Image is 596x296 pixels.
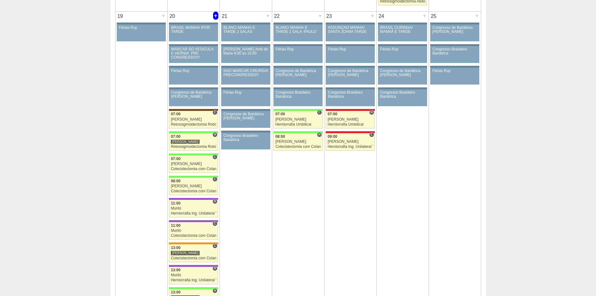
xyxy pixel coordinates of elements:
span: Hospital [369,110,374,115]
a: C 07:00 [PERSON_NAME] Retossigmoidectomia Robótica [169,111,218,128]
a: Congresso Brasileiro Bariatrica [273,89,322,106]
div: [PERSON_NAME] [171,139,200,144]
a: MARCAR SÓ VESICULA E HERNIA. PRE CONGRESSO!!!! [169,46,218,63]
a: H 07:00 [PERSON_NAME] Retossigmoidectomia Robótica [169,133,218,151]
a: BLANC/ MANHÃ E TARDE 2 SALAS [221,24,270,41]
div: BRASIL CURINGA/ MANHÃ E TARDE [380,26,425,34]
div: [PERSON_NAME] [171,162,216,166]
a: H 11:00 Murilo Herniorrafia Ing. Unilateral VL [169,200,218,217]
div: Congresso Brasileiro Bariatrica [380,91,425,99]
span: 09:00 [328,134,337,139]
div: + [422,12,427,20]
a: Congresso de Bariátrica [PERSON_NAME] [378,68,427,85]
div: Key: Aviso [326,87,374,89]
div: Key: Aviso [273,66,322,68]
div: Murilo [171,229,216,233]
span: Hospital [212,288,217,293]
div: + [474,12,480,20]
div: Key: Aviso [430,23,479,24]
div: Key: Brasil [169,131,218,133]
div: [PERSON_NAME] [275,117,321,122]
div: Colecistectomia com Colangiografia VL [171,234,216,238]
div: Congresso de Bariátrica [PERSON_NAME] [171,91,216,99]
div: Herniorrafia Umbilical [275,122,321,127]
span: Hospital [212,199,217,204]
div: 20 [168,12,177,21]
div: Retossigmoidectomia Robótica [171,145,216,149]
div: Key: Aviso [221,131,270,132]
div: 19 [115,12,125,21]
div: Key: Brasil [273,131,322,133]
div: [PERSON_NAME] [171,184,216,188]
div: Congresso Brasileiro Bariatrica [328,91,373,99]
span: 07:00 [328,112,337,116]
div: Herniorrafia Ing. Unilateral VL [328,145,373,149]
div: Congresso Brasileiro Bariatrica [276,91,320,99]
a: BLANC/ MANHÃ E TARDE 1 SALA -PAULO [273,24,322,41]
div: Key: IFOR [169,220,218,222]
div: Key: Aviso [378,44,427,46]
div: Herniorrafia Umbilical [328,122,373,127]
a: Congresso de Bariátrica [PERSON_NAME] [221,111,270,128]
div: Key: Aviso [273,44,322,46]
a: BRASIL CURINGA/ MANHÃ E TARDE [378,24,427,41]
div: Murilo [171,206,216,210]
div: Key: Aviso [378,66,427,68]
a: Férias Ruy [221,89,270,106]
a: Congresso Brasileiro Bariatrica [221,132,270,149]
div: Retossigmoidectomia Robótica [171,122,216,127]
span: Consultório [212,177,217,182]
div: Férias Ruy [276,47,320,51]
a: Congresso de Bariátrica [PERSON_NAME] [326,68,374,85]
a: Férias Ruy [378,46,427,63]
div: Congresso de Bariátrica [PERSON_NAME] [223,112,268,120]
a: C 09:00 [PERSON_NAME] Herniorrafia Ing. Unilateral VL [326,133,374,151]
a: BRASIL MANHÃ/ IFOR TARDE [169,24,218,41]
div: Congresso Brasileiro Bariatrica [432,47,477,55]
div: 21 [220,12,230,21]
div: Colecistectomia com Colangiografia VL [275,145,321,149]
div: Herniorrafia Ing. Unilateral VL [171,211,216,216]
div: Key: Aviso [430,66,479,68]
span: 11:00 [171,223,181,228]
div: Congresso de Bariátrica [PERSON_NAME] [328,69,373,77]
div: BRASIL MANHÃ/ IFOR TARDE [171,26,216,34]
div: Key: Aviso [430,44,479,46]
div: Férias Ruy [119,26,164,30]
a: Congresso Brasileiro Bariatrica [326,89,374,106]
a: Férias Ruy [430,68,479,85]
div: Key: Aviso [378,87,427,89]
span: Consultório [212,243,217,248]
div: [PERSON_NAME] [171,251,200,255]
div: Key: Aviso [221,109,270,111]
div: Key: Assunção [326,109,374,111]
a: Congresso de Bariátrica [PERSON_NAME] [430,24,479,41]
div: Key: Assunção [326,131,374,133]
div: Key: Aviso [273,87,322,89]
div: Key: Aviso [221,44,270,46]
div: Congresso de Bariátrica [PERSON_NAME] [380,69,425,77]
a: H 07:00 [PERSON_NAME] Herniorrafia Umbilical [326,111,374,128]
div: Key: Aviso [169,23,218,24]
a: ASSUNÇÃO MANHÃ/ SANTA JOANA TARDE [326,24,374,41]
a: Congresso Brasileiro Bariatrica [378,89,427,106]
div: Key: Aviso [221,87,270,89]
div: Férias Ruy [171,69,216,73]
div: [PERSON_NAME] [328,140,373,144]
span: Hospital [212,266,217,271]
div: Key: IFOR [169,265,218,267]
a: Congresso de Bariátrica [PERSON_NAME] [273,68,322,85]
a: C 07:00 [PERSON_NAME] Herniorrafia Umbilical [273,111,322,128]
div: [PERSON_NAME] Amb do Maria 8:00 as 10:00 [223,47,268,55]
span: 13:00 [171,246,181,250]
a: H 08:00 [PERSON_NAME] Colecistectomia com Colangiografia VL [273,133,322,151]
div: Congresso de Bariátrica [PERSON_NAME] [276,69,320,77]
span: 07:00 [171,134,181,139]
span: 07:00 [171,157,181,161]
span: 08:00 [171,179,181,183]
span: Hospital [212,132,217,137]
span: Consultório [212,221,217,226]
a: NAO MARCAR CIRURGIA PRECONGRESSO!!! [221,68,270,85]
span: 11:00 [171,201,181,205]
div: Key: Brasil [169,287,218,289]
